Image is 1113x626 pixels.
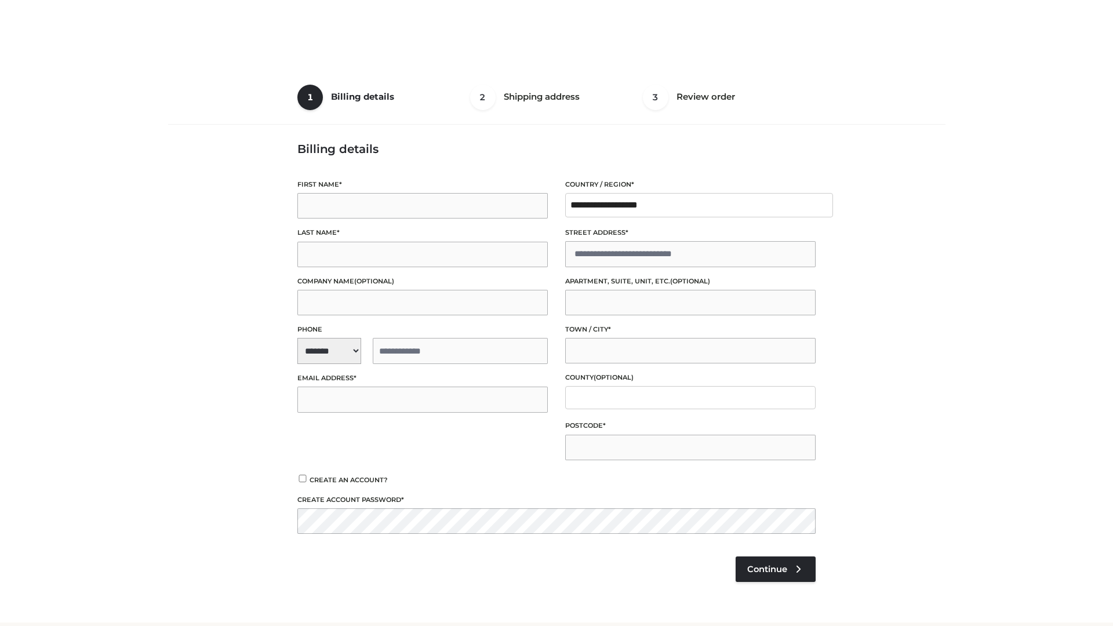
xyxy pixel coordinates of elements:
span: Shipping address [504,91,580,102]
span: Billing details [331,91,394,102]
label: Last name [297,227,548,238]
label: Apartment, suite, unit, etc. [565,276,816,287]
span: Continue [747,564,787,574]
span: 3 [643,85,668,110]
label: Phone [297,324,548,335]
span: 2 [470,85,496,110]
label: Email address [297,373,548,384]
label: County [565,372,816,383]
input: Create an account? [297,475,308,482]
span: (optional) [594,373,634,381]
span: Create an account? [310,476,388,484]
a: Continue [736,556,816,582]
span: (optional) [354,277,394,285]
span: 1 [297,85,323,110]
span: Review order [676,91,735,102]
label: Country / Region [565,179,816,190]
label: Street address [565,227,816,238]
label: Create account password [297,494,816,505]
label: Postcode [565,420,816,431]
span: (optional) [670,277,710,285]
label: Town / City [565,324,816,335]
h3: Billing details [297,142,816,156]
label: First name [297,179,548,190]
label: Company name [297,276,548,287]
